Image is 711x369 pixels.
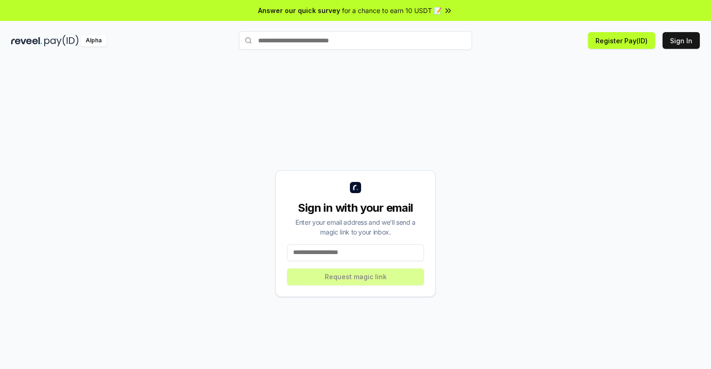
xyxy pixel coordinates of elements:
img: pay_id [44,35,79,47]
div: Enter your email address and we’ll send a magic link to your inbox. [287,217,424,237]
img: logo_small [350,182,361,193]
span: Answer our quick survey [258,6,340,15]
img: reveel_dark [11,35,42,47]
button: Register Pay(ID) [588,32,655,49]
button: Sign In [663,32,700,49]
div: Sign in with your email [287,201,424,215]
span: for a chance to earn 10 USDT 📝 [342,6,442,15]
div: Alpha [81,35,107,47]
